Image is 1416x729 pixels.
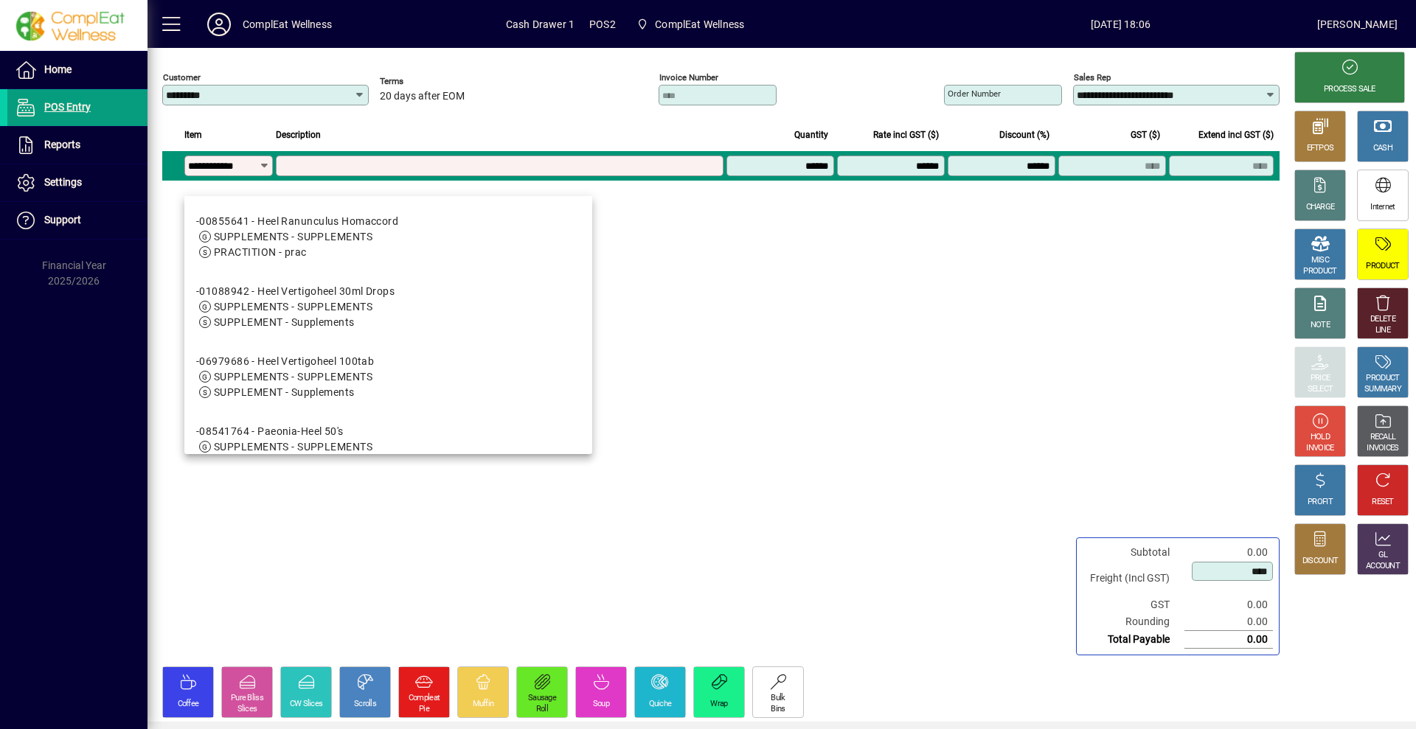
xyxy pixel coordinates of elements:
div: Pie [419,704,429,715]
mat-label: Invoice number [659,72,718,83]
span: ComplEat Wellness [655,13,744,36]
span: ComplEat Wellness [631,11,750,38]
span: GST ($) [1131,127,1160,143]
span: Settings [44,176,82,188]
div: DELETE [1370,314,1395,325]
div: INVOICE [1306,443,1333,454]
div: CW Slices [290,699,323,710]
div: PROFIT [1308,497,1333,508]
div: Internet [1370,202,1395,213]
mat-label: Sales rep [1074,72,1111,83]
div: SUMMARY [1364,384,1401,395]
span: SUPPLEMENTS - SUPPLEMENTS [214,231,372,243]
span: PRACTITION - prac [214,246,306,258]
span: POS2 [589,13,616,36]
div: Quiche [649,699,672,710]
td: GST [1083,596,1184,613]
div: Bulk [771,693,785,704]
td: 0.00 [1184,613,1273,631]
a: Reports [7,127,147,164]
span: Home [44,63,72,75]
div: PRODUCT [1366,373,1399,384]
div: Wrap [710,699,727,710]
div: Bins [771,704,785,715]
div: Scrolls [354,699,376,710]
div: PRICE [1311,373,1330,384]
div: -06979686 - Heel Vertigoheel 100tab [196,354,374,369]
div: Muffin [473,699,494,710]
div: Compleat [409,693,440,704]
span: Extend incl GST ($) [1198,127,1274,143]
div: DISCOUNT [1302,556,1338,567]
span: SUPPLEMENT - Supplements [214,386,355,398]
td: 0.00 [1184,544,1273,561]
span: Support [44,214,81,226]
div: PROCESS SALE [1324,84,1375,95]
span: Description [276,127,321,143]
span: Item [184,127,202,143]
span: Reports [44,139,80,150]
div: NOTE [1311,320,1330,331]
td: Total Payable [1083,631,1184,649]
button: Profile [195,11,243,38]
div: RESET [1372,497,1394,508]
div: Sausage [528,693,556,704]
div: CHARGE [1306,202,1335,213]
mat-option: -01088942 - Heel Vertigoheel 30ml Drops [184,272,592,342]
mat-label: Customer [163,72,201,83]
span: 20 days after EOM [380,91,465,102]
td: Rounding [1083,613,1184,631]
div: Coffee [178,699,199,710]
div: ACCOUNT [1366,561,1400,572]
div: -01088942 - Heel Vertigoheel 30ml Drops [196,284,395,299]
div: HOLD [1311,432,1330,443]
div: -08541764 - Paeonia-Heel 50's [196,424,372,439]
div: CASH [1373,143,1392,154]
a: Support [7,202,147,239]
div: ComplEat Wellness [243,13,332,36]
span: Discount (%) [999,127,1049,143]
span: SUPPLEMENT - Supplements [214,316,355,328]
div: INVOICES [1367,443,1398,454]
div: PRODUCT [1366,261,1399,272]
td: Subtotal [1083,544,1184,561]
span: SUPPLEMENTS - SUPPLEMENTS [214,371,372,383]
div: EFTPOS [1307,143,1334,154]
span: Rate incl GST ($) [873,127,939,143]
span: Cash Drawer 1 [506,13,575,36]
span: [DATE] 18:06 [924,13,1317,36]
span: SUPPLEMENTS - SUPPLEMENTS [214,441,372,453]
div: MISC [1311,255,1329,266]
a: Settings [7,164,147,201]
div: [PERSON_NAME] [1317,13,1398,36]
div: LINE [1375,325,1390,336]
td: 0.00 [1184,631,1273,649]
span: Terms [380,77,468,86]
span: SUPPLEMENTS - SUPPLEMENTS [214,301,372,313]
div: Slices [237,704,257,715]
div: PRODUCT [1303,266,1336,277]
mat-label: Order number [948,88,1001,99]
mat-option: -06979686 - Heel Vertigoheel 100tab [184,342,592,412]
div: Soup [593,699,609,710]
mat-option: -08541764 - Paeonia-Heel 50's [184,412,592,482]
div: SELECT [1308,384,1333,395]
a: Home [7,52,147,88]
div: -00855641 - Heel Ranunculus Homaccord [196,214,398,229]
span: POS Entry [44,101,91,113]
div: Pure Bliss [231,693,263,704]
td: 0.00 [1184,596,1273,613]
div: GL [1378,550,1388,561]
td: Freight (Incl GST) [1083,561,1184,596]
mat-option: -00855641 - Heel Ranunculus Homaccord [184,202,592,272]
div: Roll [536,704,548,715]
span: Quantity [794,127,828,143]
div: RECALL [1370,432,1396,443]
